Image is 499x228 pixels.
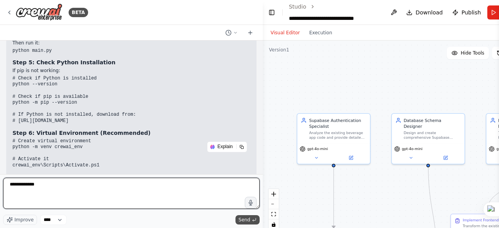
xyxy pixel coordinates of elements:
span: gpt-4o-mini [402,147,423,151]
div: Database Schema DesignerDesign and create comprehensive Supabase database schema for the beverage... [391,113,465,164]
button: Start a new chat [244,28,257,37]
button: Hide left sidebar [267,7,276,18]
code: # Create virtual environment python -m venv crewai_env # Activate it crewai_env\Scripts\Activate.... [12,138,133,205]
button: Click to speak your automation idea [245,197,257,209]
code: python main.py [12,48,52,53]
strong: Step 6: Virtual Environment (Recommended) [12,130,150,136]
button: Visual Editor [266,28,304,37]
div: Supabase Authentication Specialist [309,117,366,129]
span: Download [416,9,443,16]
button: Improve [3,215,37,225]
button: Open in side panel [429,154,462,161]
button: zoom out [269,199,279,209]
div: Version 1 [269,47,289,53]
button: fit view [269,209,279,219]
div: Design and create comprehensive Supabase database schema for the beverage tracking application, i... [403,130,461,140]
button: Switch to previous chat [222,28,241,37]
button: Send [235,215,260,224]
g: Edge from fee11bdf-898b-40de-bab1-e6683a76615b to f55dffbe-c0e1-446f-9d26-ccaeb843ea5d [331,167,336,228]
button: Execution [304,28,337,37]
span: gpt-4o-mini [307,147,328,151]
button: Open in side panel [334,154,368,161]
div: Analyze the existing beverage app code and provide detailed implementation guidance for integrati... [309,130,366,140]
nav: breadcrumb [289,3,381,22]
a: Studio [289,4,306,10]
button: zoom in [269,189,279,199]
div: Database Schema Designer [403,117,461,129]
div: Supabase Authentication SpecialistAnalyze the existing beverage app code and provide detailed imp... [297,113,370,164]
img: Logo [16,4,62,21]
span: Hide Tools [461,50,485,56]
span: Send [239,217,250,223]
div: BETA [69,8,88,17]
button: Download [403,5,446,19]
button: Hide Tools [447,47,489,59]
button: Publish [449,5,484,19]
p: If pip is not working: [12,68,250,74]
span: Publish [462,9,481,16]
span: Improve [14,217,34,223]
p: Then run it: [12,40,250,46]
code: # Check if Python is installed python --version # Check if pip is available python -m pip --versi... [12,76,136,124]
strong: Step 5: Check Python Installation [12,59,115,65]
